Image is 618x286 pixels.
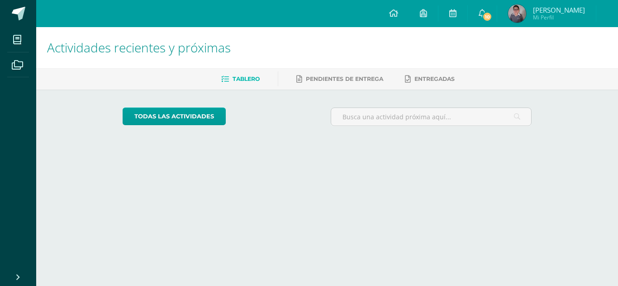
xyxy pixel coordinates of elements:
span: Pendientes de entrega [306,75,383,82]
a: Tablero [221,72,260,86]
input: Busca una actividad próxima aquí... [331,108,532,126]
span: Actividades recientes y próximas [47,39,231,56]
a: Pendientes de entrega [296,72,383,86]
a: Entregadas [405,72,455,86]
span: Mi Perfil [533,14,585,21]
img: 1657f0569aa92cb720f1e5638fa2ca11.png [508,5,526,23]
span: Tablero [233,75,260,82]
span: [PERSON_NAME] [533,5,585,14]
a: todas las Actividades [123,108,226,125]
span: Entregadas [414,75,455,82]
span: 10 [482,12,492,22]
